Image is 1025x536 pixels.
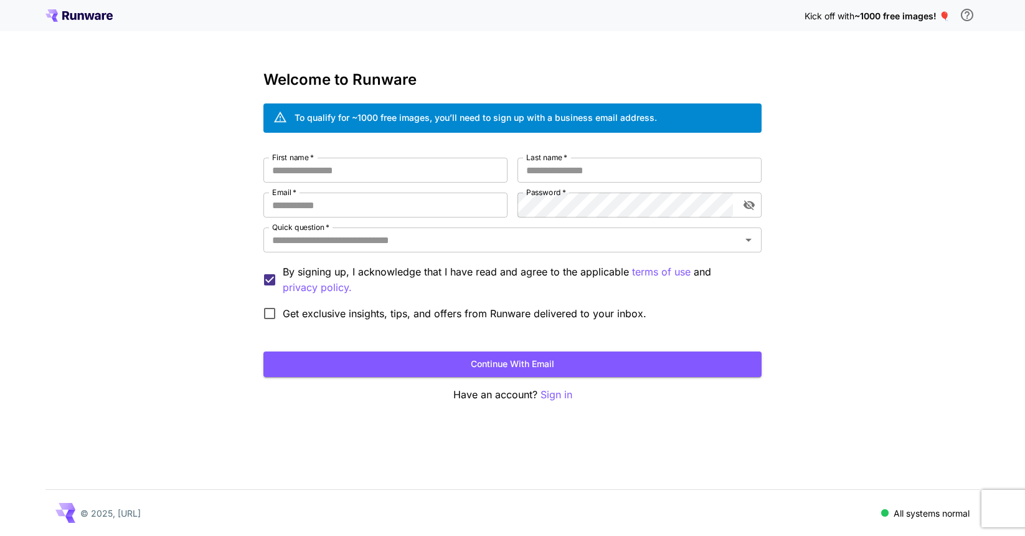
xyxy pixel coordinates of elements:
p: All systems normal [894,507,970,520]
span: ~1000 free images! 🎈 [854,11,950,21]
label: Email [272,187,296,198]
div: To qualify for ~1000 free images, you’ll need to sign up with a business email address. [295,111,657,124]
label: Quick question [272,222,329,232]
label: Last name [526,152,567,163]
button: Sign in [541,387,572,403]
button: Continue with email [263,352,762,377]
p: Have an account? [263,387,762,403]
label: Password [526,187,566,198]
span: Get exclusive insights, tips, and offers from Runware delivered to your inbox. [283,306,646,321]
p: By signing up, I acknowledge that I have read and agree to the applicable and [283,264,752,295]
button: Open [740,231,757,249]
p: © 2025, [URL] [80,507,141,520]
button: By signing up, I acknowledge that I have read and agree to the applicable terms of use and [283,280,352,295]
button: By signing up, I acknowledge that I have read and agree to the applicable and privacy policy. [632,264,691,280]
button: In order to qualify for free credit, you need to sign up with a business email address and click ... [955,2,980,27]
p: terms of use [632,264,691,280]
p: privacy policy. [283,280,352,295]
button: toggle password visibility [738,194,760,216]
h3: Welcome to Runware [263,71,762,89]
label: First name [272,152,314,163]
span: Kick off with [805,11,854,21]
